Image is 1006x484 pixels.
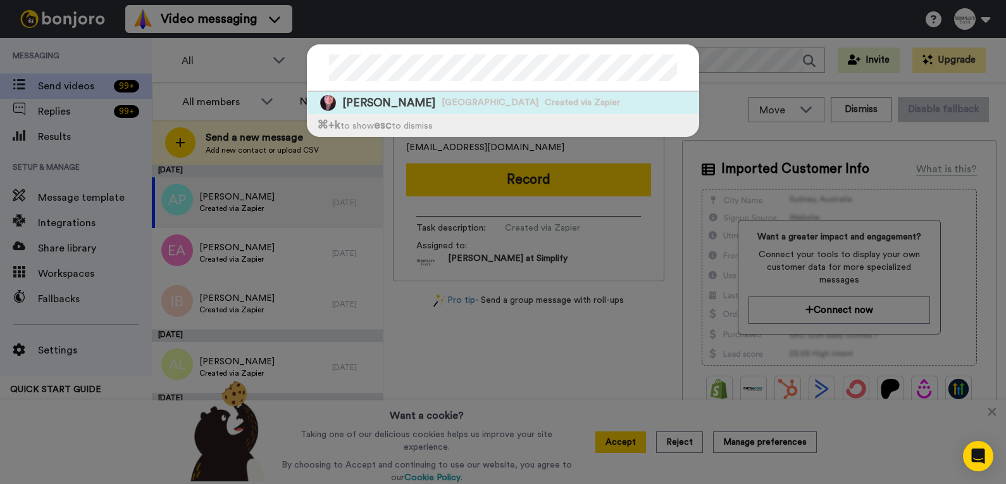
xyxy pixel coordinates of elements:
span: [GEOGRAPHIC_DATA] [442,96,538,109]
div: Open Intercom Messenger [963,441,993,471]
span: [PERSON_NAME] [342,95,435,111]
img: Image of Sylvia Ellis [320,95,336,111]
span: esc [374,120,392,131]
span: ⌘ +k [317,120,340,131]
div: to show to dismiss [307,114,699,136]
span: Created via Zapier [545,96,620,109]
a: Image of Sylvia Ellis[PERSON_NAME][GEOGRAPHIC_DATA]Created via Zapier [307,92,699,114]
